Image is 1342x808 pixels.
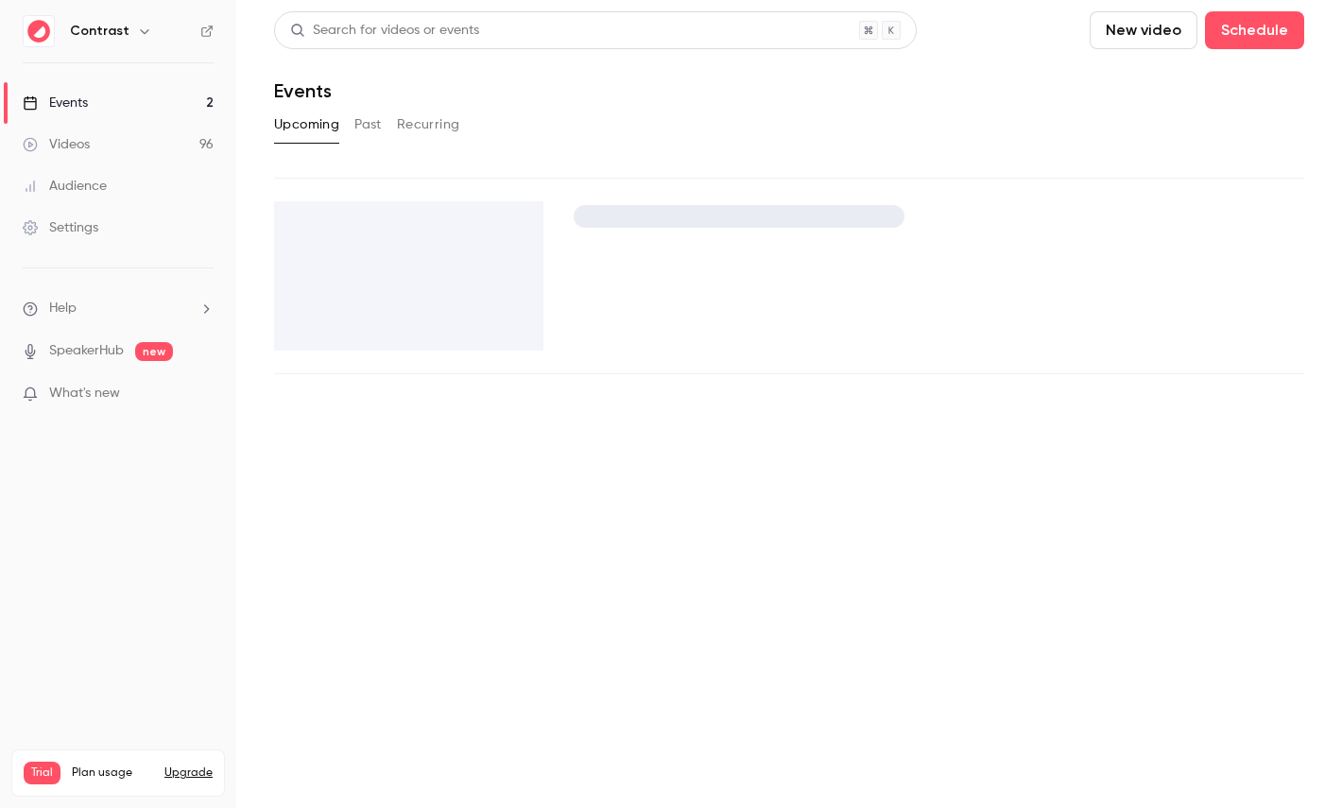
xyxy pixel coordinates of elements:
[274,79,332,102] h1: Events
[72,765,153,781] span: Plan usage
[23,218,98,237] div: Settings
[23,94,88,112] div: Events
[290,21,479,41] div: Search for videos or events
[274,110,339,140] button: Upcoming
[354,110,382,140] button: Past
[24,16,54,46] img: Contrast
[24,762,60,784] span: Trial
[49,384,120,404] span: What's new
[164,765,213,781] button: Upgrade
[1205,11,1304,49] button: Schedule
[397,110,460,140] button: Recurring
[49,341,124,361] a: SpeakerHub
[49,299,77,318] span: Help
[23,177,107,196] div: Audience
[135,342,173,361] span: new
[23,299,214,318] li: help-dropdown-opener
[23,135,90,154] div: Videos
[1090,11,1197,49] button: New video
[70,22,129,41] h6: Contrast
